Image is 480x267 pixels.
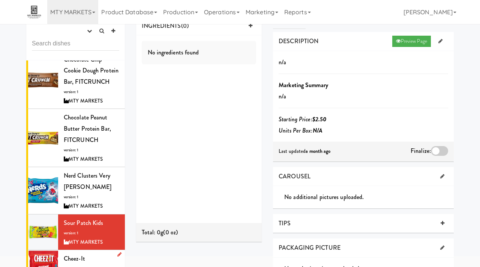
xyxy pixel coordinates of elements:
span: Total: 0g [142,228,163,237]
div: No additional pictures uploaded. [284,192,454,203]
span: Sour Patch Kids [64,219,103,227]
span: INGREDIENTS [142,21,181,30]
span: PACKAGING PICTURE [279,243,340,252]
b: $2.50 [312,115,327,124]
span: (0 oz) [163,228,178,237]
div: No ingredients found [142,41,256,64]
input: Search dishes [32,37,119,51]
div: MTY MARKETS [64,97,119,106]
span: CAROUSEL [279,172,310,181]
span: DESCRIPTION [279,37,318,45]
li: Chocolate Peanut Butter Protein Bar, FITCRUNCHversion: 1MTY MARKETS [26,109,125,167]
span: version: 1 [64,147,78,153]
span: Last updated [279,148,330,155]
img: Micromart [26,6,42,19]
div: MTY MARKETS [64,238,119,247]
li: Chocolate Chip Cookie Dough Protein Bar, FITCRUNCHversion: 1MTY MARKETS [26,51,125,109]
i: Starting Price: [279,115,326,124]
span: version: 1 [64,230,78,236]
span: version: 1 [64,89,78,95]
span: version: 1 [64,194,78,200]
span: Nerd Clusters Very [PERSON_NAME] [64,171,111,191]
span: Chocolate Chip Cookie Dough Protein Bar, FITCRUNCH [64,55,118,86]
span: (0) [181,21,189,30]
span: Chocolate Peanut Butter Protein Bar, FITCRUNCH [64,113,111,144]
b: Marketing Summary [279,81,328,89]
li: Sour Patch Kidsversion: 1MTY MARKETS [26,214,125,250]
li: Nerd Clusters Very [PERSON_NAME]version: 1MTY MARKETS [26,167,125,214]
div: MTY MARKETS [64,155,119,164]
span: Cheez-It [64,254,85,263]
span: Finalize: [411,146,431,155]
span: TIPS [279,219,291,228]
p: n/a [279,91,448,102]
i: Units Per Box: [279,126,322,135]
p: n/a [279,57,448,68]
b: a month ago [306,148,330,155]
a: Preview Page [392,36,431,47]
div: MTY MARKETS [64,202,119,211]
b: N/A [313,126,322,135]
